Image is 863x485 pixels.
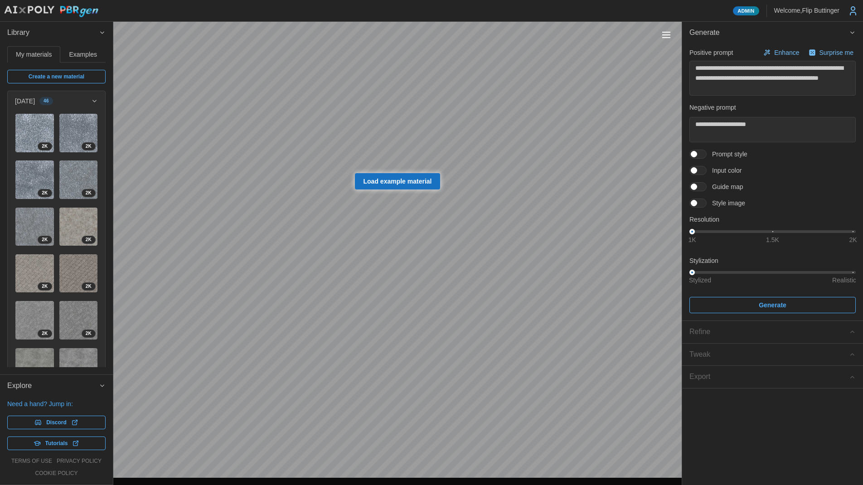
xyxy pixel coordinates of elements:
[7,416,106,429] a: Discord
[682,344,863,366] button: Tweak
[15,301,54,340] a: 8Fj4TiSbVHoFiQF2nAyf2K
[44,97,49,105] span: 46
[42,189,48,197] span: 2 K
[15,160,54,199] img: jybmc82Zd2qg7wr8WAdJ
[15,301,54,339] img: 8Fj4TiSbVHoFiQF2nAyf
[15,254,54,293] img: X2Dfu49eCL1UbAiaLFas
[364,174,432,189] span: Load example material
[7,399,106,408] p: Need a hand? Jump in:
[59,348,98,387] img: ZI6Ez0h3vXETJZzs1YBU
[689,215,856,224] p: Resolution
[45,437,68,450] span: Tutorials
[59,301,98,339] img: qTBPjlPaMwUhq73lm33P
[35,470,78,477] a: cookie policy
[59,208,98,246] img: lrc7dG0DpN7BKJC6YL87
[42,330,48,337] span: 2 K
[737,7,754,15] span: Admin
[16,51,52,58] span: My materials
[689,297,856,313] button: Generate
[59,113,98,153] a: RqQi7MAC1wwHBJpk36E82K
[59,160,98,199] img: FQqTIw9GqVUZe1ZHEfbT
[86,189,92,197] span: 2 K
[689,326,849,338] div: Refine
[819,48,855,57] p: Surprise me
[707,199,745,208] span: Style image
[42,283,48,290] span: 2 K
[15,114,54,152] img: PXEmCsJoEH7ut5WFFaDY
[7,22,99,44] span: Library
[660,29,673,41] button: Toggle viewport controls
[59,207,98,247] a: lrc7dG0DpN7BKJC6YL872K
[682,366,863,388] button: Export
[15,254,54,293] a: X2Dfu49eCL1UbAiaLFas2K
[59,348,98,387] a: ZI6Ez0h3vXETJZzs1YBU2K
[59,254,98,293] img: YmaOtKWhkM00VUMqF7Ya
[59,114,98,152] img: RqQi7MAC1wwHBJpk36E8
[7,70,106,83] a: Create a new material
[689,344,849,366] span: Tweak
[15,160,54,199] a: jybmc82Zd2qg7wr8WAdJ2K
[707,182,743,191] span: Guide map
[689,103,856,112] p: Negative prompt
[689,256,856,265] p: Stylization
[15,97,35,106] p: [DATE]
[689,48,733,57] p: Positive prompt
[15,348,54,387] img: lqvyT8HK52SfWuSEs11X
[355,173,441,189] a: Load example material
[689,22,849,44] span: Generate
[15,348,54,387] a: lqvyT8HK52SfWuSEs11X4KREF
[774,48,801,57] p: Enhance
[59,254,98,293] a: YmaOtKWhkM00VUMqF7Ya2K
[707,166,742,175] span: Input color
[707,150,747,159] span: Prompt style
[69,51,97,58] span: Examples
[15,207,54,247] a: J2N7EqAmOjdPYtVj22Vh2K
[806,46,856,59] button: Surprise me
[29,70,84,83] span: Create a new material
[7,436,106,450] a: Tutorials
[4,5,99,18] img: AIxPoly PBRgen
[682,44,863,320] div: Generate
[11,457,52,465] a: terms of use
[86,283,92,290] span: 2 K
[42,236,48,243] span: 2 K
[15,113,54,153] a: PXEmCsJoEH7ut5WFFaDY2K
[59,301,98,340] a: qTBPjlPaMwUhq73lm33P2K
[59,160,98,199] a: FQqTIw9GqVUZe1ZHEfbT2K
[42,143,48,150] span: 2 K
[86,236,92,243] span: 2 K
[8,91,105,111] button: [DATE]46
[682,22,863,44] button: Generate
[761,46,801,59] button: Enhance
[682,321,863,343] button: Refine
[759,297,786,313] span: Generate
[46,416,67,429] span: Discord
[86,330,92,337] span: 2 K
[689,366,849,388] span: Export
[7,375,99,397] span: Explore
[86,143,92,150] span: 2 K
[15,208,54,246] img: J2N7EqAmOjdPYtVj22Vh
[774,6,839,15] p: Welcome, Flip Buttinger
[57,457,102,465] a: privacy policy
